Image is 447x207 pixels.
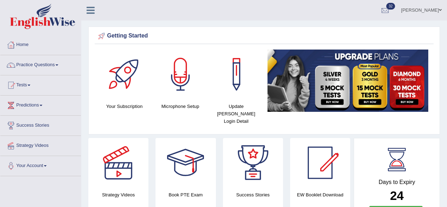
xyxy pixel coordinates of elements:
h4: Your Subscription [100,103,149,110]
a: Success Stories [0,116,81,133]
span: 32 [386,3,395,10]
a: Your Account [0,156,81,174]
h4: Success Stories [223,191,283,199]
a: Tests [0,75,81,93]
h4: Days to Expiry [362,179,432,185]
h4: Microphone Setup [156,103,205,110]
a: Practice Questions [0,55,81,73]
a: Predictions [0,96,81,113]
a: Home [0,35,81,53]
b: 24 [390,189,404,202]
h4: Strategy Videos [88,191,148,199]
h4: EW Booklet Download [290,191,350,199]
h4: Book PTE Exam [155,191,216,199]
a: Strategy Videos [0,136,81,154]
h4: Update [PERSON_NAME] Login Detail [212,103,260,125]
div: Getting Started [96,31,432,41]
img: small5.jpg [267,50,428,112]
